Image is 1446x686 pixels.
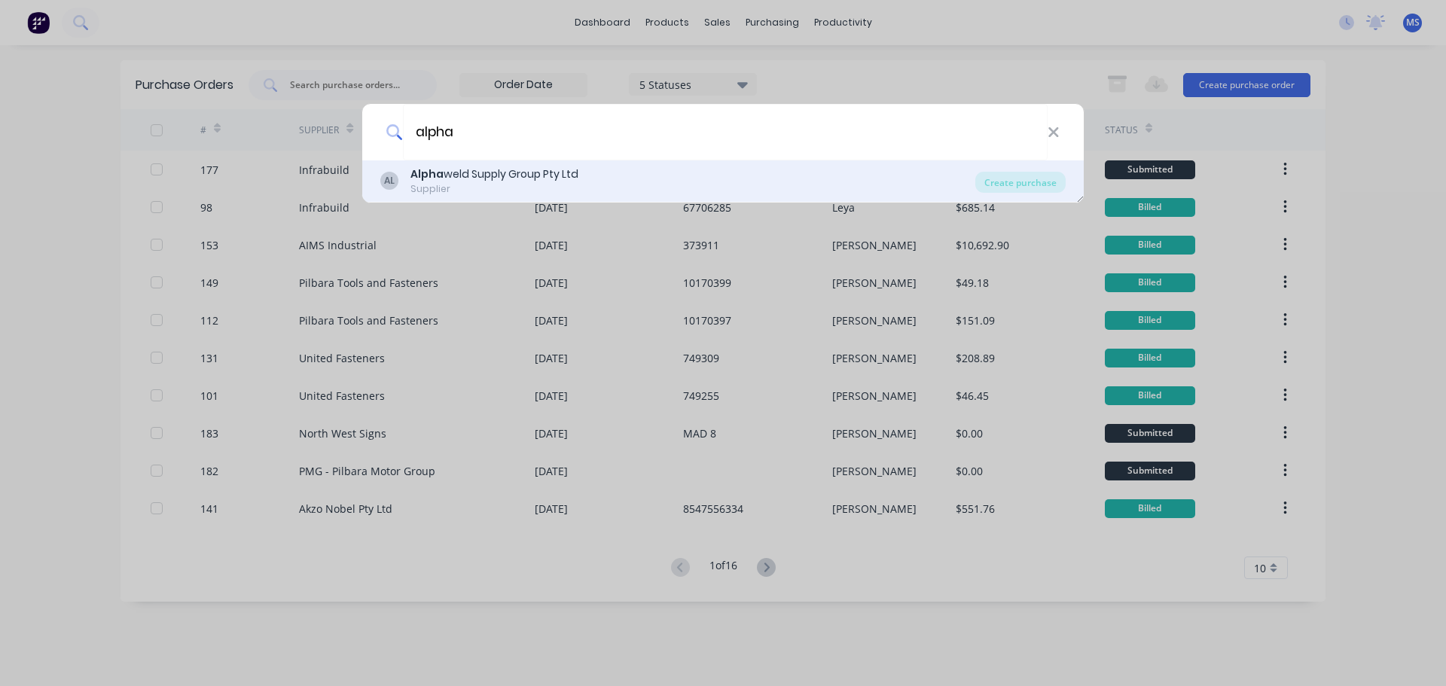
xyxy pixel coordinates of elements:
[410,182,578,196] div: Supplier
[380,172,398,190] div: AL
[403,104,1048,160] input: Enter a supplier name to create a new order...
[410,166,444,181] b: Alpha
[410,166,578,182] div: weld Supply Group Pty Ltd
[975,172,1066,193] div: Create purchase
